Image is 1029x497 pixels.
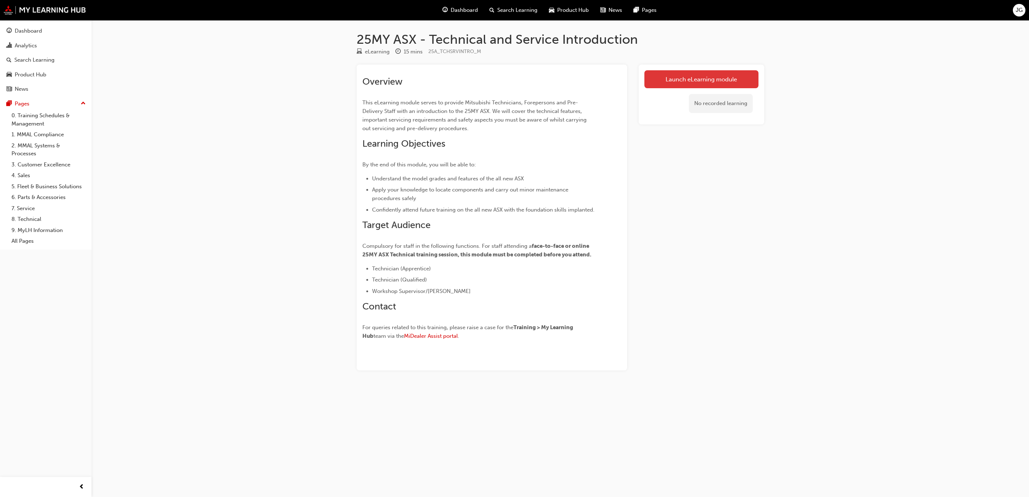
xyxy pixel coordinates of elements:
a: MiDealer Assist portal [404,333,458,339]
span: Contact [362,301,396,312]
div: Dashboard [15,27,42,35]
span: face-to-face or online 25MY ASX Technical training session, this module must be completed before ... [362,243,591,258]
span: news-icon [6,86,12,93]
div: Pages [15,100,29,108]
span: . [458,333,459,339]
span: pages-icon [634,6,639,15]
a: guage-iconDashboard [437,3,484,18]
h1: 25MY ASX - Technical and Service Introduction [357,32,764,47]
a: 6. Parts & Accessories [9,192,89,203]
div: No recorded learning [689,94,753,113]
span: guage-icon [6,28,12,34]
span: For queries related to this training, please raise a case for the [362,324,513,331]
span: JG [1016,6,1023,14]
div: 15 mins [404,48,423,56]
button: JG [1013,4,1025,16]
div: Product Hub [15,71,46,79]
span: Workshop Supervisor/[PERSON_NAME] [372,288,471,294]
span: Dashboard [451,6,478,14]
span: Product Hub [557,6,589,14]
a: All Pages [9,236,89,247]
div: News [15,85,28,93]
a: pages-iconPages [628,3,662,18]
span: Search Learning [497,6,537,14]
div: Type [357,47,390,56]
img: mmal [4,5,86,15]
span: team via the [373,333,404,339]
span: car-icon [6,72,12,78]
span: up-icon [81,99,86,108]
span: pages-icon [6,101,12,107]
a: Dashboard [3,24,89,38]
span: Technician (Qualified) [372,276,427,283]
a: 5. Fleet & Business Solutions [9,181,89,192]
a: 9. MyLH Information [9,225,89,236]
span: Target Audience [362,219,431,231]
span: Pages [642,6,657,14]
a: News [3,82,89,96]
a: 4. Sales [9,170,89,181]
span: guage-icon [442,6,448,15]
span: learningResourceType_ELEARNING-icon [357,49,362,55]
a: Launch eLearning module [644,70,758,88]
div: Search Learning [14,56,55,64]
span: Learning Objectives [362,138,445,149]
span: search-icon [489,6,494,15]
span: clock-icon [395,49,401,55]
div: Analytics [15,42,37,50]
a: 7. Service [9,203,89,214]
a: news-iconNews [595,3,628,18]
a: Product Hub [3,68,89,81]
span: Technician (Apprentice) [372,265,431,272]
span: Learning resource code [428,48,481,55]
a: search-iconSearch Learning [484,3,543,18]
span: Understand the model grades and features of the all new ASX [372,175,524,182]
span: This eLearning module serves to provide Mitsubishi Technicians, Forepersons and Pre-Delivery Staf... [362,99,588,132]
a: car-iconProduct Hub [543,3,595,18]
span: Training > My Learning Hub [362,324,574,339]
span: Apply your knowledge to locate components and carry out minor maintenance procedures safely [372,186,570,202]
span: search-icon [6,57,11,63]
a: Analytics [3,39,89,52]
a: 0. Training Schedules & Management [9,110,89,129]
button: Pages [3,97,89,110]
span: Overview [362,76,403,87]
button: DashboardAnalyticsSearch LearningProduct HubNews [3,23,89,97]
span: news-icon [600,6,606,15]
a: 3. Customer Excellence [9,159,89,170]
a: 1. MMAL Compliance [9,129,89,140]
span: prev-icon [79,483,84,492]
span: car-icon [549,6,554,15]
div: Duration [395,47,423,56]
a: 2. MMAL Systems & Processes [9,140,89,159]
span: News [609,6,622,14]
a: Search Learning [3,53,89,67]
span: Confidently attend future training on the all new ASX with the foundation skills implanted. [372,207,595,213]
span: chart-icon [6,43,12,49]
span: By the end of this module, you will be able to: [362,161,476,168]
a: 8. Technical [9,214,89,225]
div: eLearning [365,48,390,56]
span: Compulsory for staff in the following functions. For staff attending a [362,243,532,249]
